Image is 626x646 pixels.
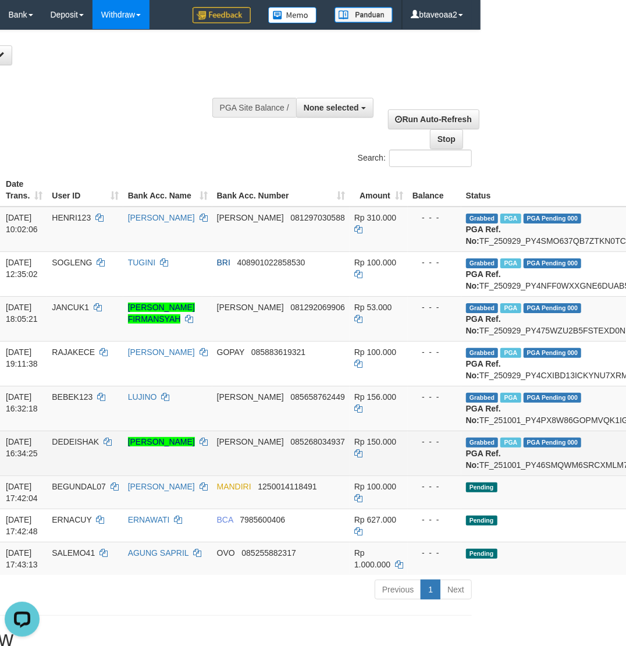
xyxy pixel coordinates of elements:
[466,225,501,246] b: PGA Ref. No:
[389,150,472,167] input: Search:
[466,549,497,559] span: Pending
[412,212,457,223] div: - - -
[412,301,457,313] div: - - -
[354,548,390,569] span: Rp 1.000.000
[388,109,479,129] a: Run Auto-Refresh
[1,173,47,207] th: Date Trans.: activate to sort column ascending
[52,437,99,446] span: DEDEISHAK
[466,258,499,268] span: Grabbed
[52,515,91,524] span: ERNACUY
[217,258,230,267] span: BRI
[466,516,497,526] span: Pending
[6,392,38,413] span: [DATE] 16:32:18
[6,347,38,368] span: [DATE] 19:11:38
[354,515,396,524] span: Rp 627.000
[354,392,396,402] span: Rp 156.000
[6,303,38,324] span: [DATE] 18:05:21
[354,347,396,357] span: Rp 100.000
[466,214,499,223] span: Grabbed
[466,314,501,335] b: PGA Ref. No:
[500,303,521,313] span: Marked by btaveoaa1
[354,303,392,312] span: Rp 53.000
[6,258,38,279] span: [DATE] 12:35:02
[524,303,582,313] span: PGA Pending
[6,482,38,503] span: [DATE] 17:42:04
[52,392,93,402] span: BEBEK123
[354,258,396,267] span: Rp 100.000
[240,515,285,524] span: Copy 7985600406 to clipboard
[466,269,501,290] b: PGA Ref. No:
[412,391,457,403] div: - - -
[466,438,499,448] span: Grabbed
[52,213,91,222] span: HENRI123
[524,258,582,268] span: PGA Pending
[375,580,421,599] a: Previous
[128,258,155,267] a: TUGINI
[304,103,359,112] span: None selected
[466,303,499,313] span: Grabbed
[52,482,106,491] span: BEGUNDAL07
[258,482,316,491] span: Copy 1250014118491 to clipboard
[217,482,251,491] span: MANDIRI
[524,214,582,223] span: PGA Pending
[524,438,582,448] span: PGA Pending
[412,481,457,492] div: - - -
[217,392,284,402] span: [PERSON_NAME]
[128,213,195,222] a: [PERSON_NAME]
[217,213,284,222] span: [PERSON_NAME]
[193,7,251,23] img: Feedback.jpg
[466,404,501,425] b: PGA Ref. No:
[52,303,89,312] span: JANCUK1
[354,213,396,222] span: Rp 310.000
[290,213,344,222] span: Copy 081297030588 to clipboard
[251,347,305,357] span: Copy 085883619321 to clipboard
[358,150,472,167] label: Search:
[524,393,582,403] span: PGA Pending
[128,347,195,357] a: [PERSON_NAME]
[212,173,350,207] th: Bank Acc. Number: activate to sort column ascending
[412,257,457,268] div: - - -
[354,437,396,446] span: Rp 150.000
[5,5,40,40] button: Open LiveChat chat widget
[524,348,582,358] span: PGA Pending
[500,258,521,268] span: Marked by btaveoaa1
[500,214,521,223] span: Marked by btaveoaa1
[290,437,344,446] span: Copy 085268034937 to clipboard
[128,303,195,324] a: [PERSON_NAME] FIRMANSYAH
[6,548,38,569] span: [DATE] 17:43:13
[440,580,472,599] a: Next
[128,437,195,446] a: [PERSON_NAME]
[128,392,157,402] a: LUJINO
[128,548,189,558] a: AGUNG SAPRIL
[241,548,296,558] span: Copy 085255882317 to clipboard
[412,514,457,526] div: - - -
[52,548,95,558] span: SALEMO41
[412,346,457,358] div: - - -
[6,213,38,234] span: [DATE] 10:02:06
[212,98,296,118] div: PGA Site Balance /
[217,437,284,446] span: [PERSON_NAME]
[217,515,233,524] span: BCA
[268,7,317,23] img: Button%20Memo.svg
[52,258,92,267] span: SOGLENG
[290,303,344,312] span: Copy 081292069906 to clipboard
[6,515,38,536] span: [DATE] 17:42:48
[500,393,521,403] span: Marked by btaveoaa1
[217,347,244,357] span: GOPAY
[47,173,123,207] th: User ID: activate to sort column ascending
[123,173,212,207] th: Bank Acc. Name: activate to sort column ascending
[217,303,284,312] span: [PERSON_NAME]
[408,173,461,207] th: Balance
[354,482,396,491] span: Rp 100.000
[412,547,457,559] div: - - -
[290,392,344,402] span: Copy 085658762449 to clipboard
[430,129,463,149] a: Stop
[466,449,501,470] b: PGA Ref. No:
[217,548,235,558] span: OVO
[500,348,521,358] span: Marked by btaveoaa1
[335,7,393,23] img: panduan.png
[466,359,501,380] b: PGA Ref. No:
[466,348,499,358] span: Grabbed
[421,580,440,599] a: 1
[128,515,170,524] a: ERNAWATI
